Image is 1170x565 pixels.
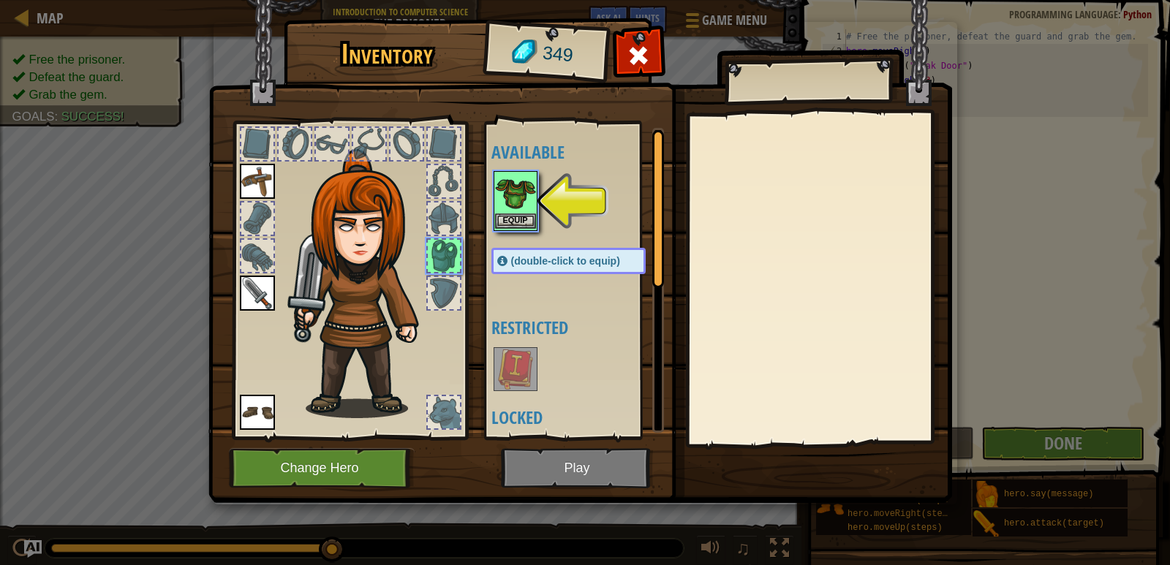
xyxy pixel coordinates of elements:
span: 349 [541,40,574,69]
h4: Available [491,143,675,162]
span: (double-click to equip) [511,255,620,267]
img: portrait.png [240,164,275,199]
h4: Restricted [491,318,675,337]
h1: Inventory [294,39,480,69]
h4: Locked [491,408,675,427]
button: Equip [495,213,536,229]
img: portrait.png [495,172,536,213]
img: portrait.png [240,276,275,311]
img: portrait.png [495,349,536,390]
button: Change Hero [229,448,415,488]
img: hair_f2.png [287,149,445,418]
img: portrait.png [240,395,275,430]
